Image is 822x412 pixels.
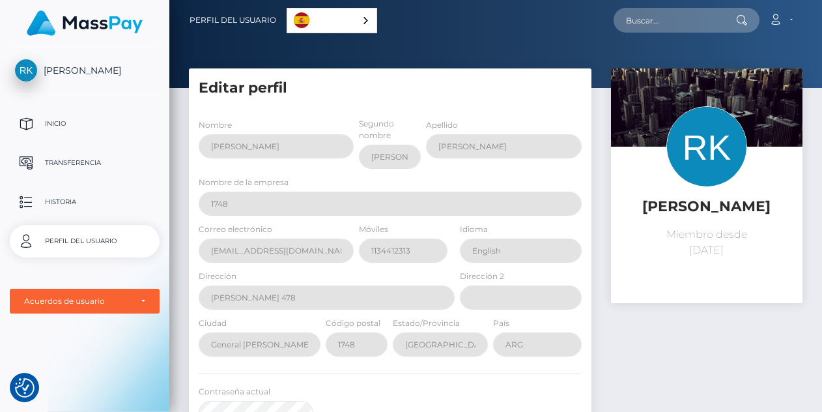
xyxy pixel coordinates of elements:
[10,186,160,218] a: Historia
[190,7,276,34] a: Perfil del usuario
[393,317,460,329] label: Estado/Provincia
[15,192,154,212] p: Historia
[493,317,509,329] label: País
[426,119,458,131] label: Apellido
[199,119,232,131] label: Nombre
[287,8,376,33] a: Español
[10,289,160,314] button: Acuerdos de usuario
[199,177,289,188] label: Nombre de la empresa
[15,378,35,398] img: Revisit consent button
[199,78,582,98] h5: Editar perfil
[24,296,131,306] div: Acuerdos de usuario
[621,227,793,258] p: Miembro desde [DATE]
[611,68,802,196] img: ...
[199,271,236,282] label: Dirección
[460,271,504,282] label: Dirección 2
[614,8,736,33] input: Buscar...
[326,317,380,329] label: Código postal
[10,108,160,140] a: Inicio
[15,114,154,134] p: Inicio
[10,65,160,76] span: [PERSON_NAME]
[359,224,388,235] label: Móviles
[199,386,270,398] label: Contraseña actual
[621,197,793,217] h5: [PERSON_NAME]
[460,224,488,235] label: Idioma
[287,8,377,33] div: Language
[359,118,421,141] label: Segundo nombre
[199,224,272,235] label: Correo electrónico
[10,225,160,257] a: Perfil del usuario
[15,231,154,251] p: Perfil del usuario
[287,8,377,33] aside: Language selected: Español
[199,317,227,329] label: Ciudad
[15,378,35,398] button: Consent Preferences
[15,153,154,173] p: Transferencia
[10,147,160,179] a: Transferencia
[27,10,143,36] img: MassPay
